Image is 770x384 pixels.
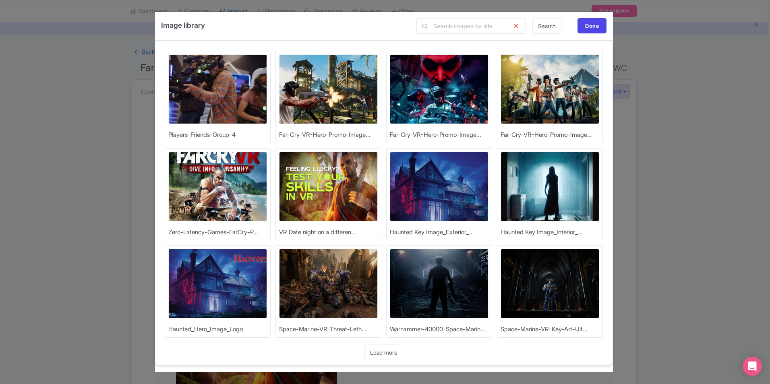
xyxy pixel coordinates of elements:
h4: Image library [161,18,205,32]
div: Warhammer-40000-Space-Marin... [390,325,485,334]
div: Far-Cry-VR-Hero-Promo-Image... [501,130,592,140]
img: Far-Cry-VR-Hero-Promo-Image-Gen-3-Insanity_lbroiz.jpg [390,54,488,124]
div: Far-Cry-VR-Hero-Promo-Image... [390,130,481,140]
img: Space-Marine-VR-Key-Art-Ultramarine-Retouched_cfn6y4.jpg [501,249,599,318]
img: Space-Marine-VR-Threat-Lethal-Key-Art-Game-Final-Crop_yehymc.jpg [279,249,378,318]
div: Far-Cry-VR-Hero-Promo-Image... [279,130,371,140]
div: Space-Marine-VR-Threat-Leth... [279,325,366,334]
div: Space-Marine-VR-Key-Art-Ult... [501,325,588,334]
img: Players-Friends-Group-4_tluxeb.jpg [168,54,267,124]
img: Haunted_Key_Image_Interior_Portrait_vjujwh.pdf [501,152,599,221]
div: Haunted_Hero_Image_Logo [168,325,243,334]
img: Warhammer-40000-Space-Marine-VR-by-Zero-Latency-Game-Space-Arena_twvwpd.jpg [390,249,488,318]
a: Load more [364,345,403,360]
div: Haunted Key Image_Interior_... [501,228,583,237]
input: Search images by title [416,18,526,34]
div: Zero-Latency-Games-FarCry-P... [168,228,258,237]
div: Haunted Key Image_Exterior_... [390,228,474,237]
div: Open Intercom Messenger [743,357,762,376]
div: VR Date night on a differen... [279,228,356,237]
div: Done [577,18,606,33]
div: Players-Friends-Group-4 [168,130,236,140]
a: Search [532,18,561,34]
img: Far-Cry-VR-Hero-Promo-Image-Gen-3-8pp_n12bzl.jpg [501,54,599,124]
img: Far-Cry-VR-Hero-Promo-Image-Gen-3-Gameplay_aufn95.jpg [279,54,378,124]
img: Haunted_Hero_Image_Logo_slwym2.png [168,249,267,318]
img: VR_Date_night_on_a_different_level_wschl5.png [279,152,378,221]
img: Haunted_Key_Image_Exterior_Portrait_vqtqbi.pdf [390,152,488,221]
img: Zero-Latency-Games-FarCry-Poster-SQ_efquke.jpg [168,152,267,221]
